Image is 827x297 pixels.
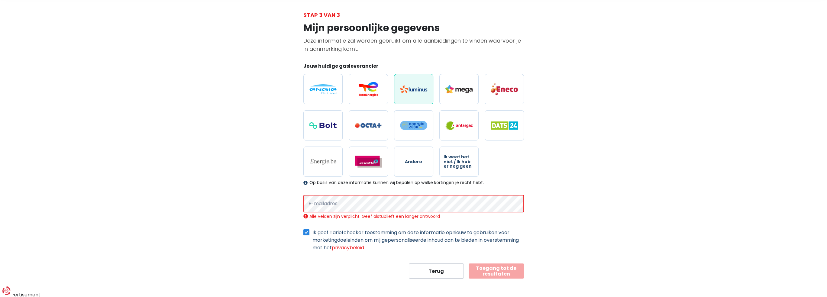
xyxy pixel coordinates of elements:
[409,263,464,279] button: Terug
[332,244,364,251] a: privacybeleid
[309,158,337,165] img: Energie.be
[309,122,337,129] img: Bolt
[445,121,473,130] img: Antargaz
[312,229,524,251] label: Ik geef Tariefchecker toestemming om deze informatie opnieuw te gebruiken voor marketingdoeleinde...
[469,263,524,279] button: Toegang tot de resultaten
[405,160,422,164] span: Andere
[491,83,518,95] img: Eneco
[355,123,382,128] img: Octa+
[491,121,518,130] img: Dats 24
[303,214,524,219] div: Alle velden zijn verplicht. Geef alstublieft een langer antwoord
[303,37,524,53] p: Deze informatie zal worden gebruikt om alle aanbiedingen te vinden waarvoor je in aanmerking komt.
[303,22,524,34] h1: Mijn persoonlijke gegevens
[303,63,524,72] legend: Jouw huidige gasleverancier
[355,82,382,96] img: Total Energies / Lampiris
[444,155,474,169] span: Ik weet het niet / Ik heb er nog geen
[309,84,337,94] img: Engie / Electrabel
[303,180,524,185] div: Op basis van deze informatie kunnen wij bepalen op welke kortingen je recht hebt.
[400,121,427,130] img: Energie2030
[355,156,382,168] img: Essent
[303,11,524,19] div: Stap 3 van 3
[445,85,473,93] img: Mega
[400,86,427,93] img: Luminus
